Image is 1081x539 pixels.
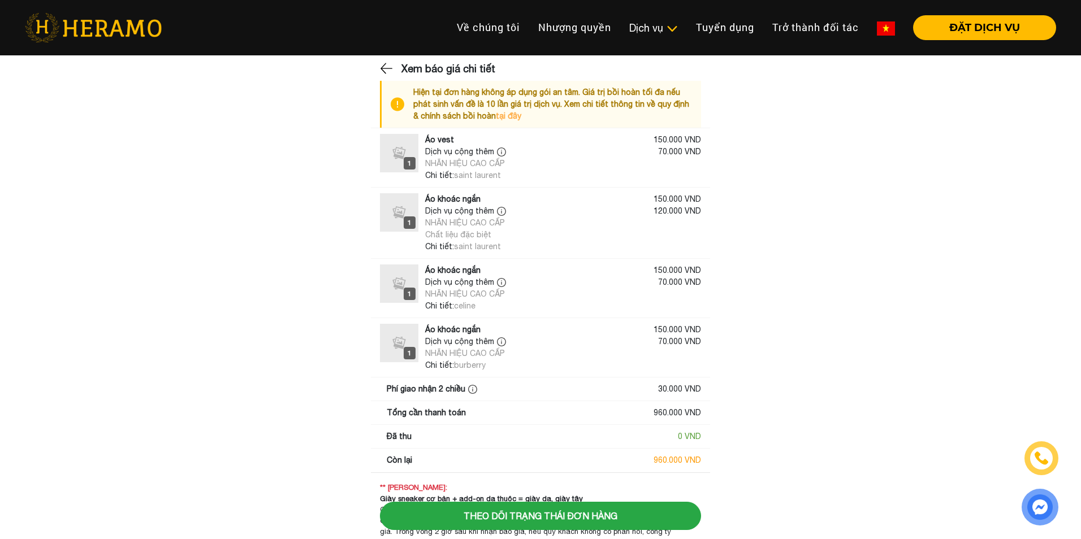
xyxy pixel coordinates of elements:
div: 150.000 VND [654,134,701,146]
div: 1 [404,347,416,359]
div: 150.000 VND [654,324,701,336]
button: Theo dõi trạng thái đơn hàng [380,502,701,530]
div: Phí giao nhận 2 chiều [387,383,480,395]
div: Dịch vụ cộng thêm [425,336,509,347]
span: saint laurent [454,171,501,180]
span: Hiện tại đơn hàng không áp dụng gói an tâm. Giá trị bồi hoàn tối đa nếu phát sinh vấn đề là 10 lầ... [413,88,689,120]
div: Dịch vụ cộng thêm [425,205,509,217]
div: 150.000 VND [654,264,701,276]
a: Nhượng quyền [529,15,620,40]
button: ĐẶT DỊCH VỤ [913,15,1056,40]
img: back [380,60,395,77]
a: ĐẶT DỊCH VỤ [904,23,1056,33]
a: phone-icon [1026,443,1057,473]
img: subToggleIcon [666,23,678,34]
div: 70.000 VND [658,146,701,169]
div: Áo khoác ngắn [425,324,481,336]
div: 1 [404,216,416,229]
span: Chi tiết: [425,360,454,370]
span: Chi tiết: [425,242,454,251]
img: info [391,86,413,122]
img: info [497,147,506,157]
div: Còn lại [387,454,412,466]
div: Dịch vụ cộng thêm [425,276,509,288]
div: Áo vest [425,134,454,146]
div: 1 [404,288,416,300]
div: NHÃN HIỆU CAO CẤP [425,288,509,300]
a: Tuyển dụng [687,15,763,40]
div: NHÃN HIỆU CAO CẤP [425,217,509,229]
div: 1 [404,157,416,169]
strong: ** [PERSON_NAME]: [380,483,447,492]
div: NHÃN HIỆU CAO CẤP [425,158,509,169]
div: Dịch vụ [629,20,678,36]
span: burberry [454,360,486,370]
img: info [497,337,506,346]
div: 960.000 VND [654,454,701,466]
img: info [497,278,506,287]
div: Tổng cần thanh toán [387,407,466,419]
h3: Xem báo giá chi tiết [401,55,495,83]
a: Về chúng tôi [448,15,529,40]
div: Dịch vụ cộng thêm [425,146,509,158]
img: heramo-logo.png [25,13,162,42]
div: Chất liệu đặc biệt [425,229,509,241]
div: NHÃN HIỆU CAO CẤP [425,347,509,359]
div: 150.000 VND [654,193,701,205]
div: 70.000 VND [658,336,701,359]
div: 120.000 VND [654,205,701,241]
span: celine [454,301,475,310]
img: info [497,207,506,216]
div: 30.000 VND [658,383,701,395]
div: Áo khoác ngắn [425,193,481,205]
img: phone-icon [1035,452,1048,464]
div: 960.000 VND [654,407,701,419]
a: Trở thành đối tác [763,15,868,40]
div: Đã thu [387,431,412,442]
span: saint laurent [454,242,501,251]
span: Chi tiết: [425,301,454,310]
div: 0 VND [678,431,701,442]
a: tại đây [496,111,521,120]
span: Chi tiết: [425,171,454,180]
div: 70.000 VND [658,276,701,300]
div: Áo khoác ngắn [425,264,481,276]
img: info [468,385,477,394]
img: vn-flag.png [877,21,895,36]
